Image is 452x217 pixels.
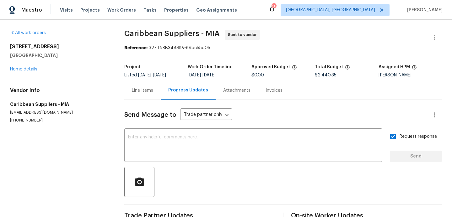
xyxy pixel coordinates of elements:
h5: Total Budget [315,65,343,69]
span: Properties [164,7,189,13]
span: $2,440.35 [315,73,336,77]
p: [EMAIL_ADDRESS][DOMAIN_NAME] [10,110,109,115]
div: Invoices [266,87,282,94]
span: Caribbean Suppliers - MIA [124,30,220,37]
div: 32ZTNRB348SKV-89bc55d05 [124,45,442,51]
span: The total cost of line items that have been proposed by Opendoor. This sum includes line items th... [345,65,350,73]
span: Maestro [21,7,42,13]
div: Attachments [223,87,250,94]
a: All work orders [10,31,46,35]
span: - [138,73,166,77]
span: [DATE] [188,73,201,77]
h5: Approved Budget [251,65,290,69]
div: Trade partner only [180,110,232,120]
a: Home details [10,67,37,71]
span: [DATE] [202,73,216,77]
span: [DATE] [153,73,166,77]
div: 13 [272,4,276,10]
span: Sent to vendor [228,32,259,38]
h5: Project [124,65,141,69]
span: Tasks [143,8,157,12]
div: Progress Updates [168,87,208,93]
span: The hpm assigned to this work order. [412,65,417,73]
h5: Assigned HPM [379,65,410,69]
span: Work Orders [107,7,136,13]
span: [GEOGRAPHIC_DATA], [GEOGRAPHIC_DATA] [286,7,375,13]
span: [PERSON_NAME] [405,7,443,13]
span: - [188,73,216,77]
span: Geo Assignments [196,7,237,13]
span: The total cost of line items that have been approved by both Opendoor and the Trade Partner. This... [292,65,297,73]
p: [PHONE_NUMBER] [10,118,109,123]
span: [DATE] [138,73,151,77]
span: Send Message to [124,112,176,118]
h2: [STREET_ADDRESS] [10,44,109,50]
h5: Caribbean Suppliers - MIA [10,101,109,107]
span: Request response [400,133,437,140]
div: [PERSON_NAME] [379,73,442,77]
h5: Work Order Timeline [188,65,233,69]
span: Projects [80,7,100,13]
h5: [GEOGRAPHIC_DATA] [10,52,109,59]
b: Reference: [124,46,148,50]
span: Visits [60,7,73,13]
span: Listed [124,73,166,77]
span: $0.00 [251,73,264,77]
div: Line Items [132,87,153,94]
h4: Vendor Info [10,87,109,94]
